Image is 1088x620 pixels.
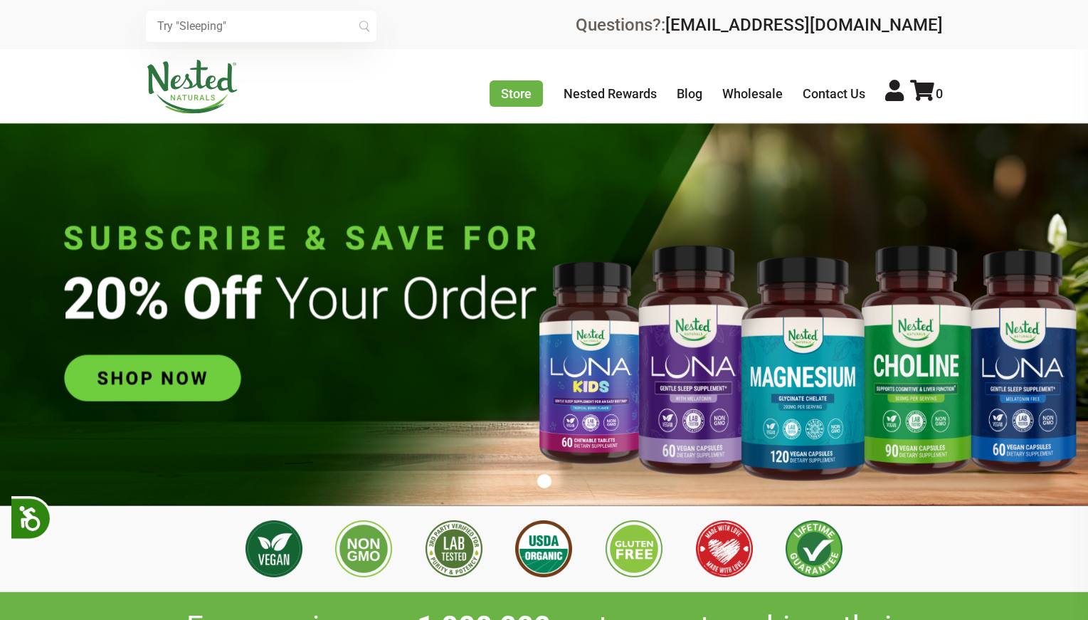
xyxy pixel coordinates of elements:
[245,520,302,577] img: Vegan
[910,86,943,101] a: 0
[786,520,843,577] img: Lifetime Guarantee
[722,86,783,101] a: Wholesale
[665,15,943,35] a: [EMAIL_ADDRESS][DOMAIN_NAME]
[490,80,543,107] a: Store
[515,520,572,577] img: USDA Organic
[606,520,662,577] img: Gluten Free
[803,86,865,101] a: Contact Us
[564,86,657,101] a: Nested Rewards
[537,474,551,488] button: 1 of 1
[936,86,943,101] span: 0
[426,520,482,577] img: 3rd Party Lab Tested
[335,520,392,577] img: Non GMO
[576,16,943,33] div: Questions?:
[146,60,238,114] img: Nested Naturals
[677,86,702,101] a: Blog
[696,520,753,577] img: Made with Love
[146,11,376,42] input: Try "Sleeping"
